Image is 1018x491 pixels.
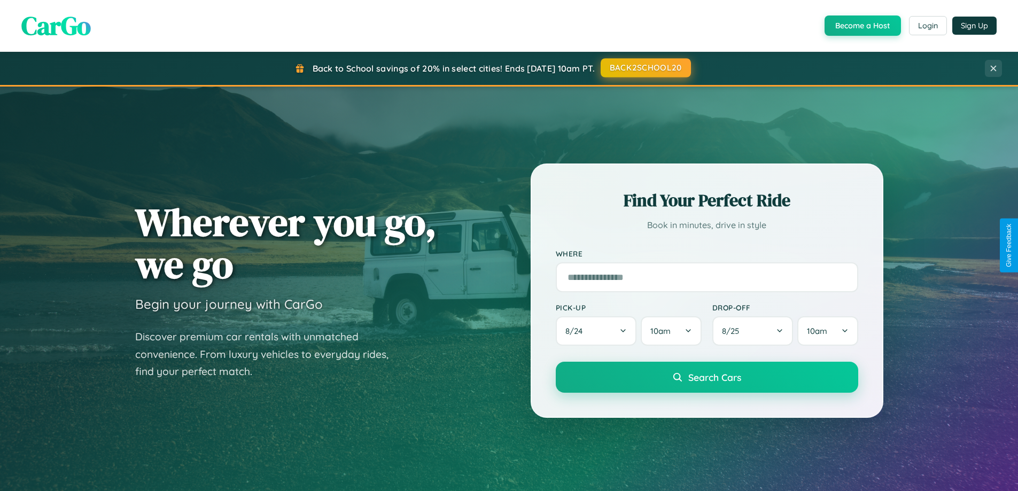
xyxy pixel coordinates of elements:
label: Drop-off [712,303,858,312]
button: 10am [641,316,701,346]
h1: Wherever you go, we go [135,201,437,285]
h2: Find Your Perfect Ride [556,189,858,212]
button: Become a Host [825,15,901,36]
span: 8 / 25 [722,326,744,336]
div: Give Feedback [1005,224,1013,267]
label: Pick-up [556,303,702,312]
span: CarGo [21,8,91,43]
h3: Begin your journey with CarGo [135,296,323,312]
label: Where [556,249,858,258]
button: 8/24 [556,316,637,346]
button: 10am [797,316,858,346]
button: Search Cars [556,362,858,393]
span: 10am [650,326,671,336]
span: Search Cars [688,371,741,383]
span: 10am [807,326,827,336]
button: Sign Up [952,17,997,35]
span: 8 / 24 [565,326,588,336]
span: Back to School savings of 20% in select cities! Ends [DATE] 10am PT. [313,63,595,74]
button: Login [909,16,947,35]
button: 8/25 [712,316,794,346]
p: Book in minutes, drive in style [556,217,858,233]
p: Discover premium car rentals with unmatched convenience. From luxury vehicles to everyday rides, ... [135,328,402,380]
button: BACK2SCHOOL20 [601,58,691,77]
